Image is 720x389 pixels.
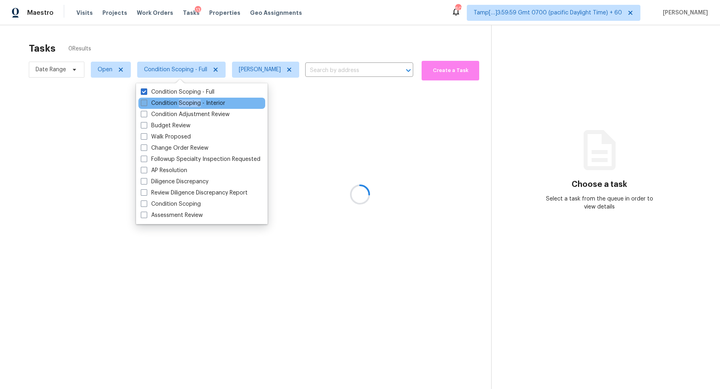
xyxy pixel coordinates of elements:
[195,6,201,14] div: 13
[141,99,225,107] label: Condition Scoping - Interior
[141,189,248,197] label: Review Diligence Discrepancy Report
[141,133,191,141] label: Walk Proposed
[141,166,187,174] label: AP Resolution
[141,155,260,163] label: Followup Specialty Inspection Requested
[141,110,230,118] label: Condition Adjustment Review
[141,211,203,219] label: Assessment Review
[141,144,208,152] label: Change Order Review
[141,122,190,130] label: Budget Review
[455,5,461,13] div: 608
[141,88,214,96] label: Condition Scoping - Full
[141,178,208,186] label: Diligence Discrepancy
[141,200,201,208] label: Condition Scoping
